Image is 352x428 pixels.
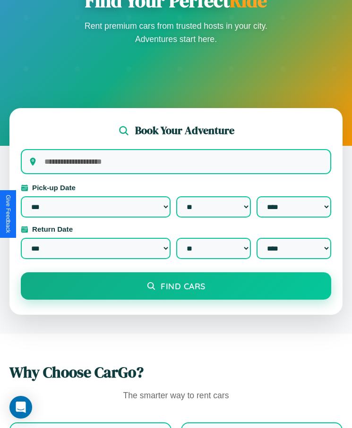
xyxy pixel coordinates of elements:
[5,195,11,233] div: Give Feedback
[21,184,331,192] label: Pick-up Date
[82,19,271,46] p: Rent premium cars from trusted hosts in your city. Adventures start here.
[9,388,343,403] p: The smarter way to rent cars
[9,396,32,419] div: Open Intercom Messenger
[135,123,234,138] h2: Book Your Adventure
[9,362,343,383] h2: Why Choose CarGo?
[21,225,331,233] label: Return Date
[21,272,331,300] button: Find Cars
